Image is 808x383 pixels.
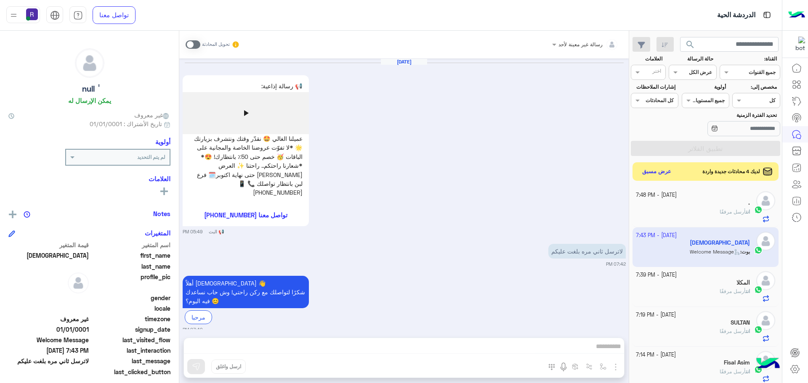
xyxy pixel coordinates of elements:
label: إشارات الملاحظات [632,83,675,91]
label: العلامات [632,55,662,63]
h6: المتغيرات [145,229,170,237]
img: defaultAdmin.png [75,49,104,77]
small: [DATE] - 7:48 PM [636,191,677,199]
span: ٰ [8,251,89,260]
span: timezone [90,314,171,323]
span: لاترسل ثاني مره بلغت عليكم [8,357,89,365]
img: defaultAdmin.png [756,271,775,290]
h5: . [748,199,750,206]
span: غير معروف [134,111,170,119]
b: لم يتم التحديد [137,154,165,160]
img: 322853014244696 [790,37,805,52]
h6: أولوية [155,138,170,145]
label: حالة الرسالة [670,55,713,63]
img: WhatsApp [754,325,763,334]
p: عميلنا الغالي 🤩 نقدّر وقتك ونتشرف بزيارتك 🌟 *لا تفوّت عروضنا الخاصة والمجانية على الباقات 🥳 خصم ح... [189,134,303,197]
span: first_name [90,251,171,260]
mat-icon: play_arrow [241,108,251,118]
img: notes [24,211,30,218]
label: القناة: [721,55,777,63]
span: null [8,293,89,302]
button: عرض مسبق [639,166,675,178]
img: WhatsApp [754,285,763,294]
p: 14/10/2025, 7:42 PM [548,244,626,259]
img: hulul-logo.png [753,349,783,379]
h5: SULTAN [731,319,750,326]
div: اختر [652,67,662,77]
img: profile [8,10,19,21]
span: غير معروف [8,314,89,323]
span: انت [746,368,750,375]
small: [DATE] - 7:14 PM [636,351,676,359]
span: last_name [90,262,171,271]
span: لديك 4 محادثات جديدة واردة [702,168,760,175]
img: tab [50,11,60,20]
span: انت [746,209,750,215]
span: أرسل مرفقًا [720,209,746,215]
span: Welcome Message [8,335,89,344]
label: أولوية [683,83,726,91]
span: last_visited_flow [90,335,171,344]
span: gender [90,293,171,302]
span: اسم المتغير [90,240,171,249]
img: WhatsApp [754,206,763,214]
span: 2025-10-14T16:43:06.512Z [8,346,89,355]
h6: العلامات [8,175,170,182]
a: تواصل معنا [93,6,136,24]
p: 📢 رسالة إذاعية: [189,82,303,90]
small: 07:42 PM [606,261,626,267]
span: last_clicked_button [90,367,171,376]
span: profile_pic [90,272,171,292]
img: tab [73,11,83,20]
img: Logo [788,6,805,24]
p: 14/10/2025, 7:42 PM [183,276,309,308]
img: defaultAdmin.png [756,311,775,330]
small: 05:49 PM [183,228,202,235]
span: null [8,262,89,271]
span: قيمة المتغير [8,240,89,249]
span: search [685,40,695,50]
h5: ٰ null [82,84,97,94]
h6: Notes [153,210,170,217]
label: مخصص إلى: [734,83,777,91]
span: last_interaction [90,346,171,355]
span: null [8,367,89,376]
span: انت [746,328,750,334]
span: signup_date [90,325,171,334]
small: 📢 البث [209,228,224,235]
label: تحديد الفترة الزمنية [683,111,777,119]
span: أرسل مرفقًا [720,368,746,375]
span: null [8,304,89,313]
span: أرسل مرفقًا [720,328,746,334]
h5: المكلا [736,279,750,286]
img: tab [762,10,772,20]
small: تحويل المحادثة [202,41,230,48]
small: 07:42 PM [183,326,202,333]
span: انت [746,288,750,294]
img: add [9,211,16,218]
h6: يمكن الإرسال له [68,97,111,104]
small: [DATE] - 7:39 PM [636,271,677,279]
span: last_message [90,357,171,365]
span: تاريخ الأشتراك : 01/01/0001 [90,119,162,128]
img: defaultAdmin.png [68,272,89,293]
button: ارسل واغلق [211,359,246,374]
button: search [680,37,701,55]
span: أرسل مرفقًا [720,288,746,294]
span: 0001-01-01T00:00:00Z [8,325,89,334]
img: userImage [26,8,38,20]
small: [DATE] - 7:19 PM [636,311,676,319]
button: تواصل معنا [PHONE_NUMBER] [183,203,309,227]
h6: [DATE] [381,59,427,65]
span: locale [90,304,171,313]
a: tab [69,6,86,24]
img: defaultAdmin.png [756,191,775,210]
p: الدردشة الحية [717,10,755,21]
div: مرحبا [185,310,212,324]
button: تطبيق الفلاتر [631,141,780,156]
h5: Fisal Asim [724,359,750,366]
span: رسالة غير معينة لأحد [558,41,603,48]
